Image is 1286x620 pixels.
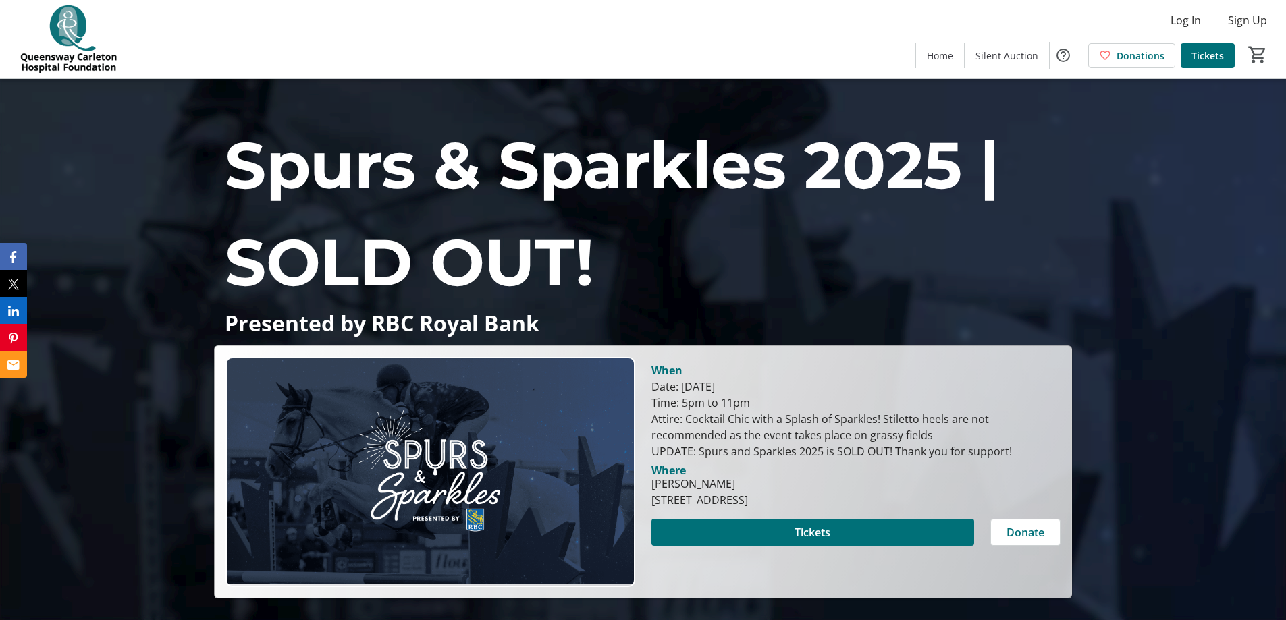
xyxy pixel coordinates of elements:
img: QCH Foundation's Logo [8,5,128,73]
div: Date: [DATE] Time: 5pm to 11pm Attire: Cocktail Chic with a Splash of Sparkles! Stiletto heels ar... [651,378,1061,459]
button: Log In [1160,9,1212,31]
div: [PERSON_NAME] [651,476,748,492]
span: Donations [1117,49,1164,63]
span: Silent Auction [975,49,1038,63]
div: [STREET_ADDRESS] [651,492,748,508]
span: Home [927,49,953,63]
a: Donations [1088,43,1175,68]
span: Log In [1171,12,1201,28]
div: Where [651,465,686,476]
span: Donate [1007,524,1044,540]
button: Cart [1245,43,1270,67]
div: When [651,362,682,378]
p: Presented by RBC Royal Bank [225,311,1061,335]
span: Spurs & Sparkles 2025 | SOLD OUT! [225,125,1000,302]
span: Sign Up [1228,12,1267,28]
button: Help [1050,42,1077,69]
button: Donate [990,519,1061,546]
button: Sign Up [1217,9,1278,31]
span: Tickets [1191,49,1224,63]
img: Campaign CTA Media Photo [225,357,635,587]
a: Home [916,43,964,68]
a: Silent Auction [965,43,1049,68]
span: Tickets [795,524,830,540]
button: Tickets [651,519,974,546]
a: Tickets [1181,43,1235,68]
